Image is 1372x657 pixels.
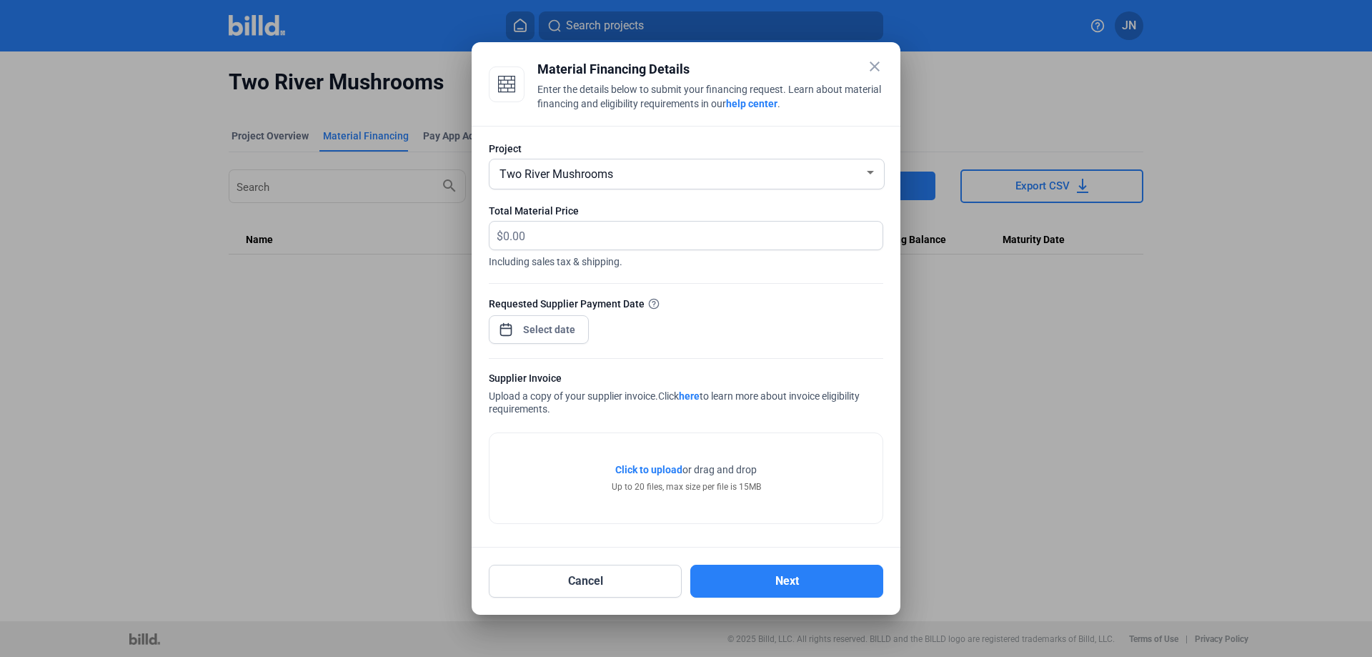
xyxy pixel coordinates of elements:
[489,390,860,415] span: Click to learn more about invoice eligibility requirements.
[726,98,777,109] a: help center
[682,463,757,477] span: or drag and drop
[489,204,883,218] div: Total Material Price
[690,565,883,598] button: Next
[866,58,883,75] mat-icon: close
[489,296,883,311] div: Requested Supplier Payment Date
[537,82,883,114] div: Enter the details below to submit your financing request. Learn about material financing and elig...
[489,222,503,245] span: $
[503,222,866,250] input: 0.00
[489,142,883,156] div: Project
[489,371,883,389] div: Supplier Invoice
[489,371,883,418] div: Upload a copy of your supplier invoice.
[537,59,883,79] div: Material Financing Details
[499,167,613,181] span: Two River Mushrooms
[499,315,513,330] button: Open calendar
[679,390,700,402] a: here
[777,98,780,109] span: .
[612,480,761,493] div: Up to 20 files, max size per file is 15MB
[615,464,682,475] span: Click to upload
[489,250,883,269] span: Including sales tax & shipping.
[519,321,580,338] input: Select date
[489,565,682,598] button: Cancel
